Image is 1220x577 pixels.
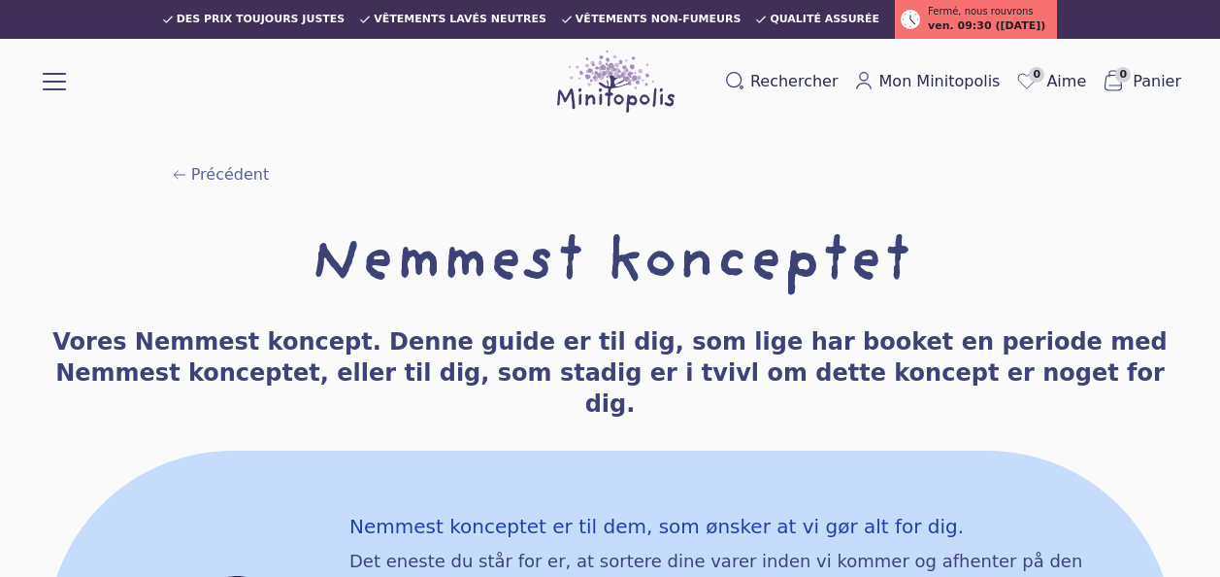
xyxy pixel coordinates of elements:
[1115,67,1131,83] span: 0
[557,51,676,113] img: Logo de Minitopolis
[191,163,270,187] span: Précédent
[1094,65,1189,98] button: 0Panier
[1007,65,1094,98] a: 0Aime
[846,66,1008,97] a: Mon Minitopolis
[349,513,1127,540] div: Nemmest konceptet er til dem, som ønsker at vi gør alt for dig.
[172,163,270,187] a: Précédent
[1133,70,1181,93] span: Panier
[1029,67,1044,83] span: 0
[47,326,1173,420] h3: Vores Nemmest koncept. Denne guide er til dig, som lige har booket en periode med Nemmest koncept...
[311,233,909,295] h1: Nemmest konceptet
[374,14,546,25] span: Vêtements lavés neutres
[1046,70,1086,93] span: Aime
[750,70,839,93] span: Rechercher
[928,4,1034,18] span: Fermé, nous rouvrons
[879,70,1001,93] span: Mon Minitopolis
[576,14,742,25] span: Vêtements non-fumeurs
[177,14,346,25] span: Des prix toujours justes
[928,18,1045,35] span: ven. 09:30 ([DATE])
[770,14,879,25] span: Qualité assurée
[717,66,846,97] button: Rechercher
